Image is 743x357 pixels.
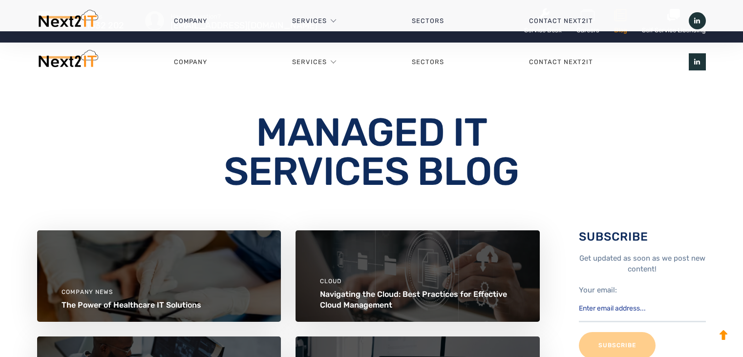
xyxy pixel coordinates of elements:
h3: Subscribe [579,230,706,243]
a: Company [131,47,250,77]
a: The Power of Healthcare IT Solutions [62,300,201,310]
a: Cloud [320,278,341,285]
a: Services [292,47,327,77]
a: Company News [62,289,113,295]
p: Get updated as soon as we post new content! [579,253,706,275]
a: Contact Next2IT [487,47,636,77]
a: Navigating the Cloud: Best Practices for Effective Cloud Management [320,290,507,310]
label: Your email: [579,286,617,294]
a: Company [131,6,250,36]
img: Businessman using a computer to document management concept, online documentation database and di... [296,230,539,322]
a: Services [292,6,327,36]
img: Next2IT [37,10,98,32]
a: Sectors [369,47,487,77]
img: Healthcare-next2IT [37,230,281,322]
img: Next2IT [37,50,98,72]
a: Sectors [369,6,487,36]
a: Contact Next2IT [487,6,636,36]
h1: Managed IT Services Blog [204,113,538,191]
